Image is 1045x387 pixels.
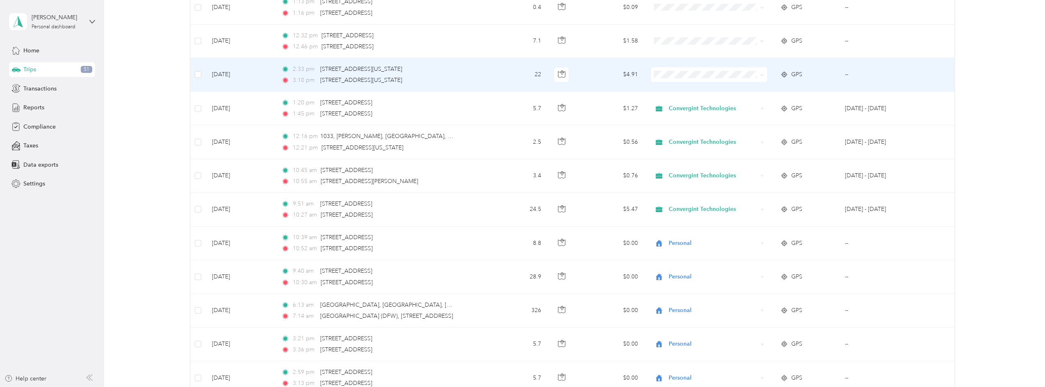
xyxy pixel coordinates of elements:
span: GPS [791,70,802,79]
span: 12:21 pm [293,143,318,152]
span: [STREET_ADDRESS] [320,346,372,353]
span: [STREET_ADDRESS] [320,200,372,207]
td: -- [838,260,922,294]
span: [STREET_ADDRESS] [321,245,373,252]
td: [DATE] [205,25,275,58]
td: [DATE] [205,260,275,294]
span: 2:59 pm [293,368,316,377]
td: [DATE] [205,328,275,361]
td: -- [838,328,922,361]
span: 9:51 am [293,199,316,208]
span: [STREET_ADDRESS][US_STATE] [320,66,402,72]
span: 1:16 pm [293,9,316,18]
td: $0.00 [580,294,645,328]
td: 7.1 [487,25,548,58]
td: [DATE] [205,92,275,125]
td: [DATE] [205,226,275,260]
span: [STREET_ADDRESS] [321,32,373,39]
span: GPS [791,239,802,248]
div: [PERSON_NAME] [32,13,83,22]
span: [GEOGRAPHIC_DATA] (DFW), [STREET_ADDRESS] [320,312,453,319]
span: 10:55 am [293,177,317,186]
span: GPS [791,373,802,382]
span: Personal [669,373,758,382]
td: 3.4 [487,159,548,193]
td: -- [838,226,922,260]
iframe: Everlance-gr Chat Button Frame [999,341,1045,387]
span: Personal [669,239,758,248]
button: Help center [5,374,46,383]
span: Trips [23,65,36,74]
span: GPS [791,104,802,113]
td: $0.00 [580,260,645,294]
span: Home [23,46,39,55]
span: GPS [791,339,802,349]
td: $0.00 [580,226,645,260]
span: 2:33 pm [293,65,316,74]
span: Taxes [23,141,38,150]
td: $1.27 [580,92,645,125]
span: 12:16 pm [293,132,316,141]
span: 10:27 am [293,210,317,220]
span: Compliance [23,122,56,131]
span: [STREET_ADDRESS] [321,167,373,174]
td: [DATE] [205,159,275,193]
span: Convergint Technologies [669,171,758,180]
td: $0.56 [580,125,645,159]
div: Personal dashboard [32,25,75,29]
td: Aug 1 - 31, 2025 [838,193,922,226]
span: Convergint Technologies [669,138,758,147]
span: 9:40 am [293,267,316,276]
span: 6:13 am [293,301,316,310]
td: $1.58 [580,25,645,58]
span: GPS [791,36,802,45]
span: [STREET_ADDRESS] [320,380,372,387]
span: [STREET_ADDRESS] [320,369,372,376]
span: [STREET_ADDRESS] [321,211,373,218]
span: 1033, [PERSON_NAME], [GEOGRAPHIC_DATA], [GEOGRAPHIC_DATA][US_STATE], [GEOGRAPHIC_DATA] [320,133,599,140]
td: $0.76 [580,159,645,193]
td: $0.00 [580,328,645,361]
span: [STREET_ADDRESS] [320,110,372,117]
span: 3:36 pm [293,345,316,354]
td: -- [838,25,922,58]
span: [STREET_ADDRESS] [320,99,372,106]
span: Transactions [23,84,57,93]
span: GPS [791,3,802,12]
span: Convergint Technologies [669,205,758,214]
span: [STREET_ADDRESS][US_STATE] [320,77,402,84]
td: $4.91 [580,58,645,92]
span: 3:10 pm [293,76,316,85]
td: 28.9 [487,260,548,294]
span: GPS [791,306,802,315]
td: $5.47 [580,193,645,226]
td: 8.8 [487,226,548,260]
span: Convergint Technologies [669,104,758,113]
span: 12:46 pm [293,42,318,51]
span: Data exports [23,161,58,169]
td: -- [838,294,922,328]
td: 2.5 [487,125,548,159]
td: -- [838,58,922,92]
td: 5.7 [487,92,548,125]
span: [STREET_ADDRESS][PERSON_NAME] [321,178,418,185]
td: [DATE] [205,58,275,92]
td: 5.7 [487,328,548,361]
span: Personal [669,339,758,349]
td: Aug 1 - 31, 2025 [838,159,922,193]
td: 326 [487,294,548,328]
span: [STREET_ADDRESS] [321,279,373,286]
span: [STREET_ADDRESS] [320,9,372,16]
span: Personal [669,272,758,281]
span: [STREET_ADDRESS] [321,43,373,50]
span: GPS [791,272,802,281]
span: [STREET_ADDRESS][US_STATE] [321,144,403,151]
span: 12:32 pm [293,31,318,40]
span: [GEOGRAPHIC_DATA], [GEOGRAPHIC_DATA], [GEOGRAPHIC_DATA] [320,301,504,308]
td: Aug 1 - 31, 2025 [838,125,922,159]
span: Personal [669,306,758,315]
span: Reports [23,103,44,112]
span: GPS [791,138,802,147]
span: 10:39 am [293,233,317,242]
span: GPS [791,171,802,180]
